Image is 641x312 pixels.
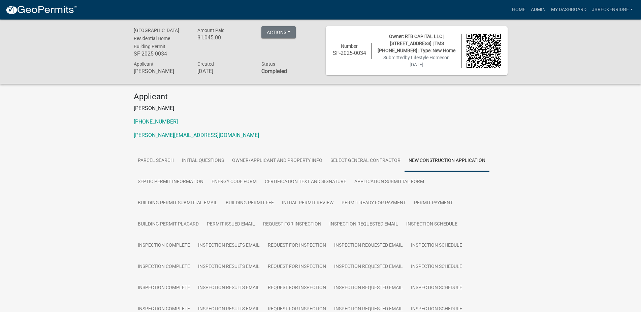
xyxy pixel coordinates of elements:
a: Inspection Schedule [407,256,466,278]
a: Initial Permit Review [278,193,338,214]
a: Permit Payment [410,193,457,214]
a: Request for Inspection [264,256,330,278]
span: Number [341,43,358,49]
span: Created [197,61,214,67]
a: Inspection Requested Email [330,235,407,256]
span: Submitted on [DATE] [383,55,450,67]
a: Inspection Complete [134,256,194,278]
a: Inspection Requested Email [330,277,407,299]
a: Inspection Complete [134,277,194,299]
a: Inspection Schedule [402,214,461,235]
a: [PHONE_NUMBER] [134,118,178,125]
a: Parcel search [134,150,178,172]
h6: SF-2025-0034 [332,50,367,56]
a: Jbreckenridge [589,3,636,16]
h6: SF-2025-0034 [134,50,188,57]
button: Actions [261,26,296,38]
a: My Dashboard [548,3,589,16]
a: Owner/Applicant and Property Info [228,150,326,172]
p: [PERSON_NAME] [134,104,508,112]
span: Applicant [134,61,154,67]
h6: [PERSON_NAME] [134,68,188,74]
span: Owner: RTB CAPITAL LLC | [STREET_ADDRESS] | TMS [PHONE_NUMBER] | Type: New Home [378,34,455,53]
a: Request for Inspection [259,214,325,235]
a: Septic Permit Information [134,171,207,193]
a: Inspection Schedule [407,235,466,256]
span: Amount Paid [197,28,225,33]
a: Building Permit Placard [134,214,203,235]
a: Inspection Requested Email [325,214,402,235]
a: Home [509,3,528,16]
a: Inspection Schedule [407,277,466,299]
img: QR code [467,34,501,68]
h4: Applicant [134,92,508,102]
a: Initial Questions [178,150,228,172]
span: Status [261,61,275,67]
a: Application Submittal Form [350,171,428,193]
a: Inspection Results Email [194,235,264,256]
a: Request for Inspection [264,235,330,256]
a: Building Permit Submittal Email [134,193,222,214]
a: Energy Code Form [207,171,261,193]
a: Request for Inspection [264,277,330,299]
span: [GEOGRAPHIC_DATA] Residential Home Building Permit [134,28,179,49]
a: Inspection Complete [134,235,194,256]
a: Inspection Requested Email [330,256,407,278]
a: Building Permit Fee [222,193,278,214]
a: [PERSON_NAME][EMAIL_ADDRESS][DOMAIN_NAME] [134,132,259,138]
a: Certification Text and Signature [261,171,350,193]
strong: Completed [261,68,287,74]
h6: $1,045.00 [197,34,251,41]
a: Inspection Results Email [194,256,264,278]
a: New Construction Application [405,150,489,172]
a: Permit Ready for Payment [338,193,410,214]
a: Inspection Results Email [194,277,264,299]
h6: [DATE] [197,68,251,74]
a: Permit Issued Email [203,214,259,235]
a: Select General Contractor [326,150,405,172]
span: by Lifestyle Homes [405,55,444,60]
a: Admin [528,3,548,16]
